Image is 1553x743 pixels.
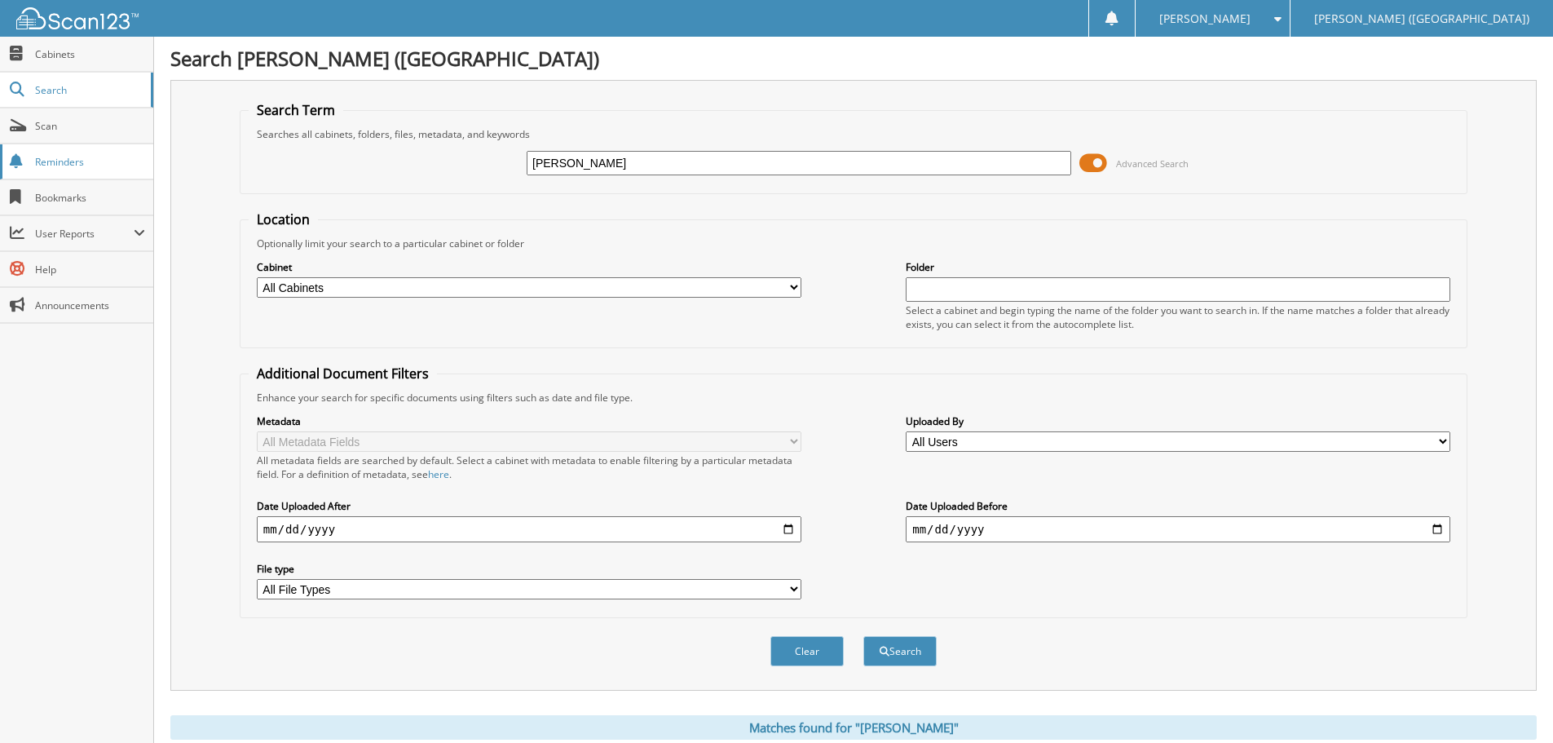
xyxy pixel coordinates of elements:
[1159,14,1251,24] span: [PERSON_NAME]
[16,7,139,29] img: scan123-logo-white.svg
[257,414,801,428] label: Metadata
[1314,14,1529,24] span: [PERSON_NAME] ([GEOGRAPHIC_DATA])
[257,562,801,576] label: File type
[170,45,1537,72] h1: Search [PERSON_NAME] ([GEOGRAPHIC_DATA])
[35,227,134,241] span: User Reports
[906,499,1450,513] label: Date Uploaded Before
[170,715,1537,740] div: Matches found for "[PERSON_NAME]"
[35,119,145,133] span: Scan
[35,47,145,61] span: Cabinets
[35,83,143,97] span: Search
[906,414,1450,428] label: Uploaded By
[249,210,318,228] legend: Location
[249,127,1458,141] div: Searches all cabinets, folders, files, metadata, and keywords
[428,467,449,481] a: here
[249,101,343,119] legend: Search Term
[257,499,801,513] label: Date Uploaded After
[35,191,145,205] span: Bookmarks
[35,299,145,312] span: Announcements
[770,636,844,666] button: Clear
[257,260,801,274] label: Cabinet
[1116,157,1189,170] span: Advanced Search
[249,237,1458,250] div: Optionally limit your search to a particular cabinet or folder
[863,636,937,666] button: Search
[249,391,1458,405] div: Enhance your search for specific documents using filters such as date and file type.
[906,260,1450,274] label: Folder
[249,365,437,383] legend: Additional Document Filters
[257,516,801,542] input: start
[257,453,801,481] div: All metadata fields are searched by default. Select a cabinet with metadata to enable filtering b...
[906,303,1450,331] div: Select a cabinet and begin typing the name of the folder you want to search in. If the name match...
[35,263,145,276] span: Help
[35,155,145,169] span: Reminders
[906,516,1450,542] input: end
